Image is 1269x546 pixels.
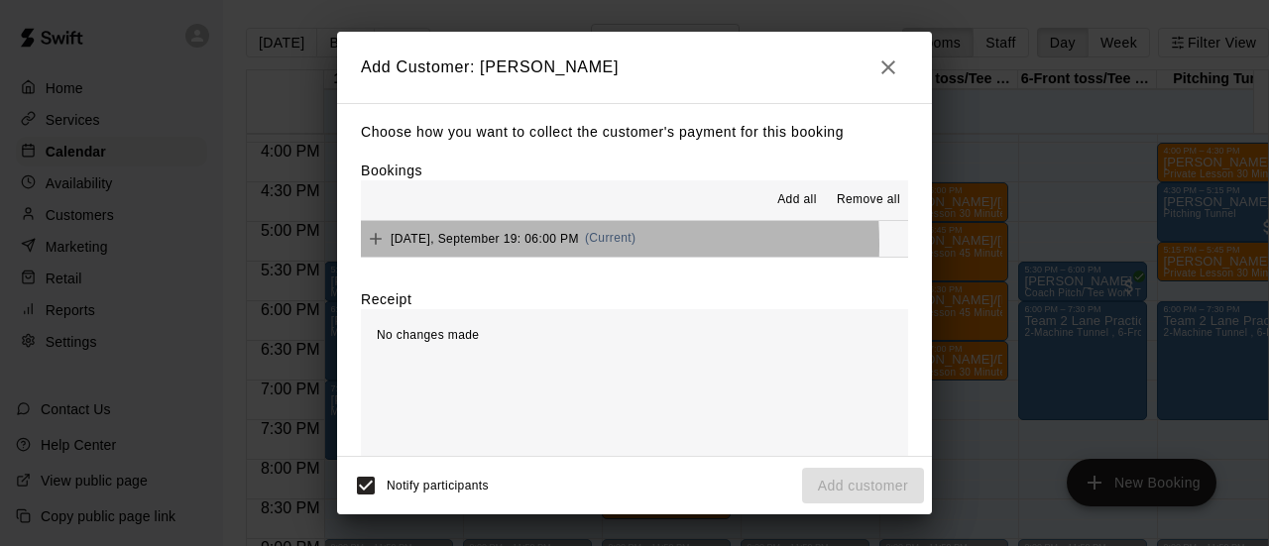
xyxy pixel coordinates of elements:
span: Add all [777,190,817,210]
label: Receipt [361,289,411,309]
span: [DATE], September 19: 06:00 PM [391,231,579,245]
label: Bookings [361,163,422,178]
span: Add [361,230,391,245]
button: Remove all [829,184,908,216]
span: Remove all [837,190,900,210]
h2: Add Customer: [PERSON_NAME] [337,32,932,103]
span: Notify participants [387,479,489,492]
button: Add all [765,184,829,216]
span: No changes made [377,328,479,342]
p: Choose how you want to collect the customer's payment for this booking [361,120,908,145]
button: Add[DATE], September 19: 06:00 PM(Current) [361,221,908,258]
span: (Current) [585,231,636,245]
